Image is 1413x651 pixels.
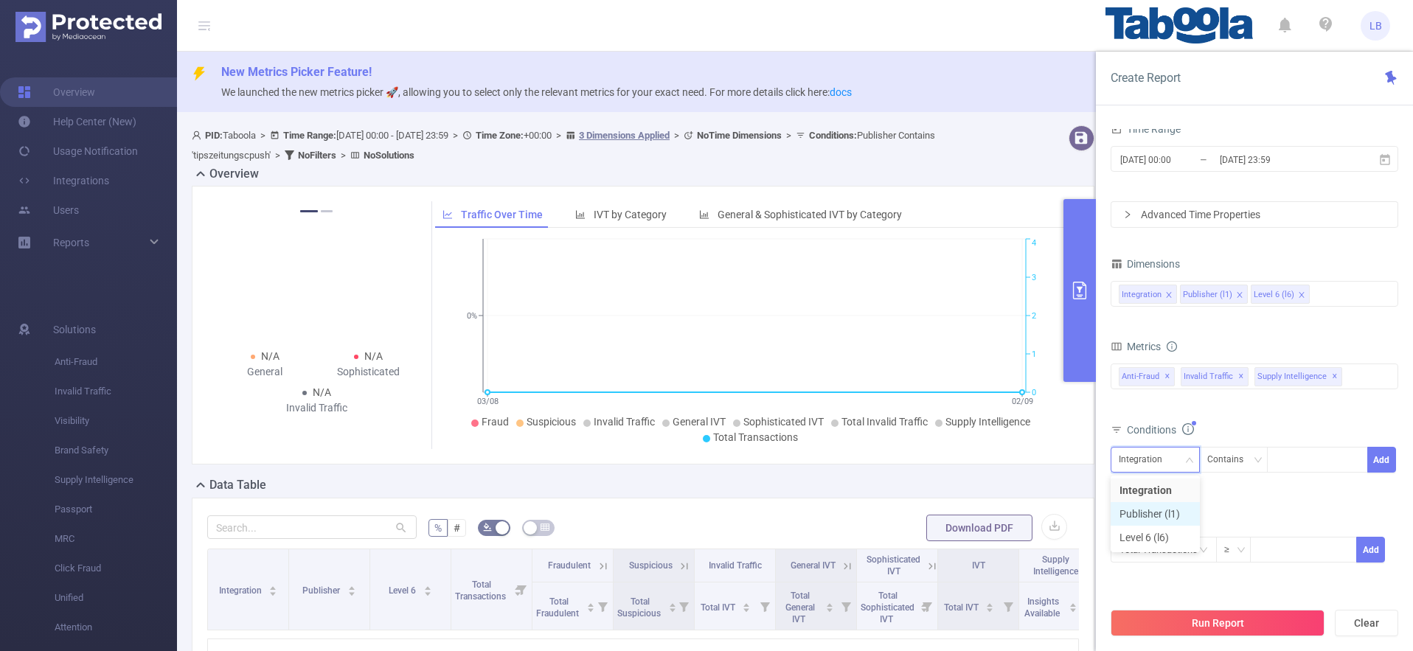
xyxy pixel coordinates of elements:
tspan: 0 [1032,388,1036,397]
div: Integration [1119,448,1173,472]
span: General & Sophisticated IVT by Category [718,209,902,220]
span: Passport [55,495,177,524]
input: End date [1218,150,1338,170]
b: Conditions : [809,130,857,141]
span: General IVT [791,560,836,571]
i: icon: caret-down [269,590,277,594]
div: Invalid Traffic [265,400,368,416]
div: Sort [268,584,277,593]
span: ✕ [1332,368,1338,386]
span: Supply Intelligence [1033,554,1078,577]
span: Total Transactions [455,579,508,602]
div: Publisher (l1) [1183,285,1232,304]
button: Add [1367,447,1396,473]
button: Add [1356,537,1385,563]
div: Sort [668,601,677,610]
span: Supply Intelligence [945,416,1030,428]
b: Time Range: [283,130,336,141]
i: icon: caret-up [743,601,751,605]
i: icon: user [192,130,205,140]
span: Create Report [1111,71,1181,85]
i: icon: caret-down [668,606,676,610]
span: New Metrics Picker Feature! [221,65,372,79]
a: Usage Notification [18,136,138,166]
span: Unified [55,583,177,613]
span: Level 6 [389,585,418,596]
span: ✕ [1238,368,1244,386]
tspan: 4 [1032,239,1036,248]
b: No Time Dimensions [697,130,782,141]
span: Suspicious [629,560,673,571]
span: N/A [261,350,280,362]
span: Visibility [55,406,177,436]
div: Contains [1207,448,1254,472]
i: icon: down [1237,546,1246,556]
span: Taboola [DATE] 00:00 - [DATE] 23:59 +00:00 [192,130,935,161]
h2: Overview [209,165,259,183]
i: Filter menu [836,582,856,630]
span: Total IVT [944,602,981,613]
div: Sort [1069,601,1077,610]
li: Publisher (l1) [1180,285,1248,304]
img: Protected Media [15,12,162,42]
i: icon: down [1254,456,1263,466]
u: 3 Dimensions Applied [579,130,670,141]
span: Click Fraud [55,554,177,583]
i: icon: caret-down [826,606,834,610]
i: icon: caret-down [586,606,594,610]
a: Reports [53,228,89,257]
span: Fraud [482,416,509,428]
span: Brand Safety [55,436,177,465]
b: No Filters [298,150,336,161]
span: We launched the new metrics picker 🚀, allowing you to select only the relevant metrics for your e... [221,86,852,98]
li: Level 6 (l6) [1251,285,1310,304]
span: Total General IVT [785,591,815,624]
span: Reports [53,237,89,248]
i: icon: info-circle [1167,341,1177,352]
span: > [256,130,270,141]
button: Clear [1335,610,1398,636]
a: Users [18,195,79,225]
span: Solutions [53,315,96,344]
tspan: 1 [1032,349,1036,359]
button: 1 [300,210,318,212]
i: icon: caret-down [423,590,431,594]
span: % [434,522,442,534]
span: Metrics [1111,341,1161,352]
tspan: 2 [1032,311,1036,321]
span: Supply Intelligence [1254,367,1342,386]
a: docs [830,86,852,98]
div: Sort [825,601,834,610]
li: Publisher (l1) [1111,502,1200,526]
i: icon: caret-down [1069,606,1077,610]
div: ≥ [1224,537,1240,562]
span: Dimensions [1111,258,1180,270]
i: icon: line-chart [442,209,453,220]
span: Integration [219,585,264,596]
span: Anti-Fraud [1119,367,1175,386]
span: ✕ [1164,368,1170,386]
i: icon: close [1236,291,1243,300]
span: Total Sophisticated IVT [861,591,914,624]
i: Filter menu [673,582,694,630]
div: Integration [1122,285,1162,304]
span: Fraudulent [548,560,591,571]
span: > [336,150,350,161]
span: Invalid Traffic [709,560,762,571]
li: Level 6 (l6) [1111,526,1200,549]
div: icon: rightAdvanced Time Properties [1111,202,1398,227]
button: 2 [321,210,333,212]
h2: Data Table [209,476,266,494]
span: Suspicious [527,416,576,428]
i: icon: down [1185,456,1194,466]
i: icon: caret-up [986,601,994,605]
span: IVT by Category [594,209,667,220]
div: Sort [985,601,994,610]
span: N/A [313,386,331,398]
tspan: 3 [1032,273,1036,282]
span: LB [1369,11,1382,41]
span: Invalid Traffic [1181,367,1249,386]
i: icon: caret-down [986,606,994,610]
a: Help Center (New) [18,107,136,136]
div: Level 6 (l6) [1254,285,1294,304]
